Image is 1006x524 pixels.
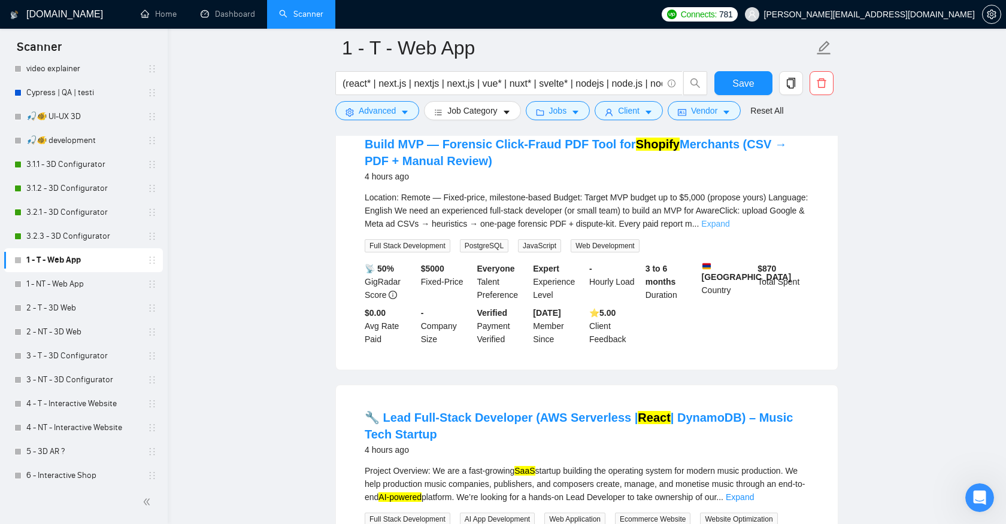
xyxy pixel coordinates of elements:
img: Profile image for Mariia [14,263,38,287]
b: $ 870 [757,264,776,273]
span: caret-down [502,108,511,117]
a: 🎣🐠 UI-UX 3D [26,105,140,129]
span: Jobs [549,104,567,117]
div: Mariia [43,364,68,376]
span: Connects: [681,8,717,21]
span: search [684,78,707,89]
span: Client [618,104,640,117]
span: JavaScript [518,239,561,252]
button: Ask a question [66,315,174,339]
span: Messages [96,403,143,412]
span: holder [147,327,157,337]
button: search [683,71,707,95]
div: Country [699,262,756,301]
b: - [421,308,424,318]
span: holder [147,184,157,193]
span: Save [732,76,754,91]
span: 781 [719,8,732,21]
span: holder [147,279,157,289]
img: Profile image for Mariia [14,219,38,243]
div: Project Overview: We are a fast-growing startup building the operating system for modern music pr... [365,464,809,504]
span: holder [147,112,157,121]
span: copy [780,78,802,89]
iframe: To enrich screen reader interactions, please activate Accessibility in Grammarly extension settings [965,483,994,512]
mark: SaaS [514,466,535,476]
div: Member Since [531,306,587,346]
span: holder [147,447,157,456]
div: Mariia [43,275,68,288]
a: searchScanner [279,9,323,19]
a: dashboardDashboard [201,9,255,19]
button: Save [714,71,772,95]
mark: AI-powered [378,492,422,502]
div: 4 hours ago [365,169,809,184]
button: Messages [80,373,159,421]
a: Expand [726,492,754,502]
button: Help [160,373,240,421]
div: • [DATE] [71,231,104,243]
div: Hourly Load [587,262,643,301]
img: Profile image for Mariia [14,86,38,110]
span: Web Development [571,239,640,252]
b: Expert [533,264,559,273]
div: Total Spent [755,262,811,301]
span: ... [716,492,723,502]
input: Search Freelance Jobs... [343,76,662,91]
span: holder [147,471,157,480]
span: caret-down [571,108,580,117]
span: bars [434,108,443,117]
b: 📡 50% [365,264,394,273]
img: logo [10,5,19,25]
button: barsJob Categorycaret-down [424,101,520,120]
span: caret-down [722,108,731,117]
span: setting [346,108,354,117]
a: 3.1.1 - 3D Configurator [26,153,140,176]
span: info-circle [668,80,675,87]
span: user [748,10,756,19]
div: • [DATE] [71,187,104,199]
div: • [DATE] [71,364,104,376]
a: 1 - NT - Web App [26,272,140,296]
div: Fixed-Price [419,262,475,301]
div: Mariia [43,319,68,332]
button: settingAdvancedcaret-down [335,101,419,120]
span: Vendor [691,104,717,117]
span: holder [147,64,157,74]
div: Location: Remote — Fixed-price, milestone-based Budget: Target MVP budget up to $5,000 (propose y... [365,191,809,230]
div: GigRadar Score [362,262,419,301]
span: edit [816,40,832,56]
a: 4 - NT - Interactive Website [26,416,140,440]
a: 3.2.3 - 3D Configurator [26,224,140,248]
span: user [605,108,613,117]
button: delete [810,71,834,95]
a: Cypress | QA | testi [26,81,140,105]
div: Mariia [43,142,68,155]
a: Expand [701,219,729,229]
div: Mariia [43,98,68,111]
span: folder [536,108,544,117]
div: • [DATE] [71,275,104,288]
span: Full Stack Development [365,239,450,252]
b: $ 5000 [421,264,444,273]
img: upwork-logo.png [667,10,677,19]
b: Everyone [477,264,515,273]
span: info-circle [389,291,397,299]
div: • [DATE] [71,54,104,66]
a: homeHome [141,9,177,19]
span: holder [147,231,157,241]
a: 3 - T - 3D Configurator [26,344,140,368]
a: Reset All [750,104,783,117]
span: setting [983,10,1001,19]
img: Profile image for Mariia [14,42,38,66]
button: setting [982,5,1001,24]
a: 1 - T - Web App [26,248,140,272]
img: Profile image for Mariia [14,130,38,154]
div: Mariia [43,231,68,243]
span: Scanner [7,38,71,63]
span: holder [147,255,157,265]
span: holder [147,399,157,409]
a: video explainer [26,57,140,81]
a: 3 - NT - 3D Configurator [26,368,140,392]
span: holder [147,208,157,217]
b: $0.00 [365,308,386,318]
